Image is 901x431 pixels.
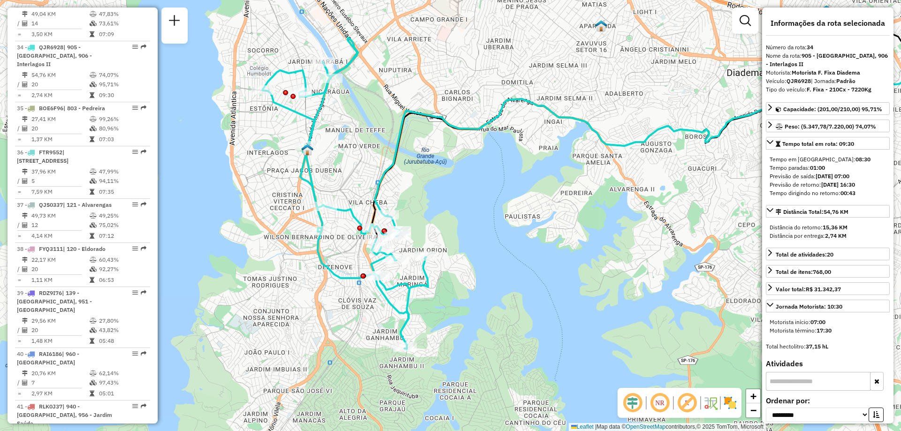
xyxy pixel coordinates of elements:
[99,114,146,124] td: 99,26%
[31,336,89,346] td: 1,48 KM
[39,44,63,51] span: QJR6928
[22,380,28,386] i: Total de Atividades
[766,265,890,278] a: Total de itens:768,00
[99,124,146,133] td: 80,96%
[820,5,832,17] img: DS Teste
[836,77,855,84] strong: Padrão
[31,378,89,387] td: 7
[31,167,89,176] td: 37,96 KM
[810,318,825,325] strong: 07:00
[783,106,882,113] span: Capacidade: (201,00/210,00) 95,71%
[766,43,890,52] div: Número da rota:
[132,202,138,207] em: Opções
[17,105,105,112] span: 35 -
[90,391,94,396] i: Tempo total em rota
[31,369,89,378] td: 20,76 KM
[141,246,146,251] em: Rota exportada
[63,245,106,252] span: | 120 - Eldorado
[22,371,28,376] i: Distância Total
[90,233,94,239] i: Tempo total em rota
[595,423,596,430] span: |
[31,231,89,241] td: 4,14 KM
[39,289,62,296] span: RDZ9I76
[141,202,146,207] em: Rota exportada
[824,208,848,215] span: 54,76 KM
[99,176,146,186] td: 94,11%
[90,327,97,333] i: % de utilização da cubagem
[723,395,738,410] img: Exibir/Ocultar setores
[99,265,146,274] td: 92,27%
[766,68,890,77] div: Motorista:
[90,21,97,26] i: % de utilização da cubagem
[63,201,112,208] span: | 121 - Alvarengas
[17,187,22,197] td: =
[99,9,146,19] td: 47,83%
[766,314,890,339] div: Jornada Motorista: 10:30
[621,392,644,414] span: Ocultar deslocamento
[22,82,28,87] i: Total de Atividades
[785,123,876,130] span: Peso: (5.347,78/7.220,00) 74,07%
[99,19,146,28] td: 73,61%
[31,80,89,89] td: 20
[766,359,890,368] h4: Atividades
[766,219,890,244] div: Distância Total:54,76 KM
[90,178,97,184] i: % de utilização da cubagem
[17,19,22,28] td: /
[141,403,146,409] em: Rota exportada
[99,316,146,325] td: 27,80%
[31,30,89,39] td: 3,50 KM
[31,220,89,230] td: 12
[569,423,766,431] div: Map data © contributors,© 2025 TomTom, Microsoft
[90,266,97,272] i: % de utilização da cubagem
[99,187,146,197] td: 07:35
[813,268,831,275] strong: 768,00
[132,246,138,251] em: Opções
[786,77,811,84] strong: QJR6928
[22,327,28,333] i: Total de Atividades
[99,369,146,378] td: 62,14%
[22,178,28,184] i: Total de Atividades
[807,44,813,51] strong: 34
[22,21,28,26] i: Total de Atividades
[90,371,97,376] i: % de utilização do peso
[821,181,855,188] strong: [DATE] 16:30
[99,325,146,335] td: 43,82%
[99,275,146,285] td: 06:53
[816,173,849,180] strong: [DATE] 07:00
[17,336,22,346] td: =
[825,232,847,239] strong: 2,74 KM
[736,11,755,30] a: Exibir filtros
[766,77,890,85] div: Veículo:
[90,213,97,219] i: % de utilização do peso
[776,208,848,216] div: Distância Total:
[770,232,886,240] div: Distância por entrega:
[63,105,105,112] span: | 803 - Pedreira
[90,169,97,174] i: % de utilização do peso
[31,325,89,335] td: 20
[132,44,138,50] em: Opções
[626,423,666,430] a: OpenStreetMap
[39,201,63,208] span: QJS0337
[766,85,890,94] div: Tipo do veículo:
[17,44,92,68] span: | 905 - [GEOGRAPHIC_DATA], 906 - Interlagos II
[22,116,28,122] i: Distância Total
[90,318,97,324] i: % de utilização do peso
[776,268,831,276] div: Total de itens:
[766,151,890,201] div: Tempo total em rota: 09:30
[39,105,63,112] span: BOE6F96
[855,156,870,163] strong: 08:30
[792,69,860,76] strong: Motorista F. Fixa Diadema
[766,52,890,68] div: Nome da rota:
[31,265,89,274] td: 20
[17,289,92,313] span: 39 -
[17,325,22,335] td: /
[22,169,28,174] i: Distância Total
[90,380,97,386] i: % de utilização da cubagem
[22,222,28,228] i: Total de Atividades
[817,327,832,334] strong: 17:30
[99,220,146,230] td: 75,02%
[31,70,89,80] td: 54,76 KM
[746,403,760,417] a: Zoom out
[39,403,62,410] span: RLK0J37
[776,302,842,311] div: Jornada Motorista: 10:30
